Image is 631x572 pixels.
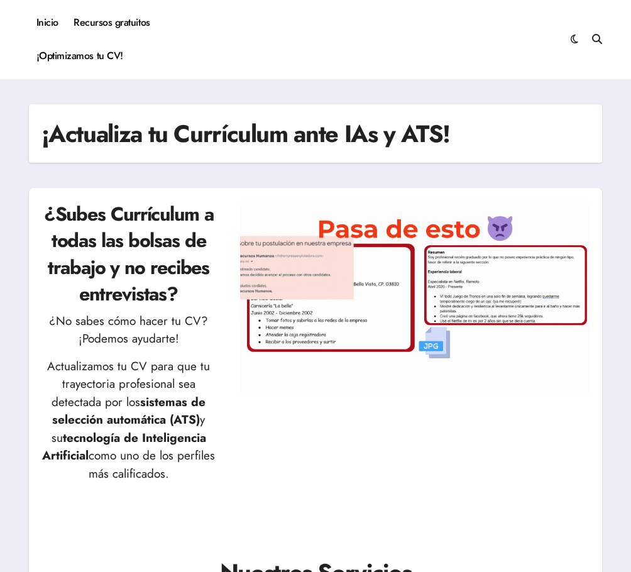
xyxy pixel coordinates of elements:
[41,312,216,348] p: ¿No sabes cómo hacer tu CV? ¡Podemos ayudarte!
[42,429,206,465] strong: tecnología de Inteligencia Artificial
[66,6,158,40] a: Recursos gratuitos
[41,201,216,307] h2: ¿Subes Currículum a todas las bolsas de trabajo y no recibes entrevistas?
[41,358,216,483] p: Actualizamos tu CV para que tu trayectoria profesional sea detectada por los y su como uno de los...
[52,393,206,429] strong: sistemas de selección automática (ATS)
[29,40,131,73] a: ¡Optimizamos tu CV!
[29,6,66,40] a: Inicio
[41,117,450,150] h1: ¡Actualiza tu Currículum ante IAs y ATS!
